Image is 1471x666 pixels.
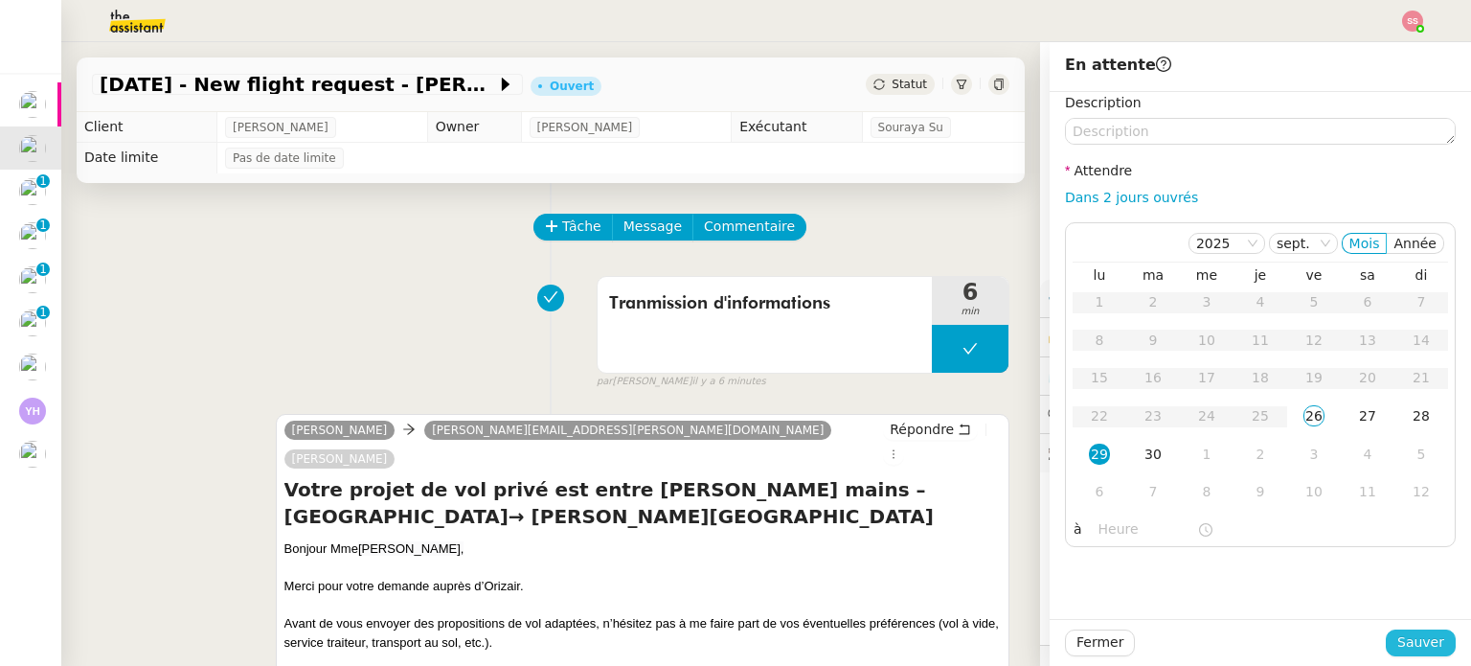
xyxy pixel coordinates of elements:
[1065,630,1135,656] button: Fermer
[1048,445,1294,460] span: 🕵️
[1393,236,1437,251] span: Année
[1143,481,1164,502] div: 7
[1394,398,1448,436] td: 28/09/2025
[932,281,1008,304] span: 6
[77,112,216,143] td: Client
[1126,436,1180,474] td: 30/09/2025
[1089,444,1110,465] div: 29
[1341,473,1394,512] td: 11/10/2025
[284,540,1001,559] div: Bonjour Mme
[19,354,46,380] img: users%2FCk7ZD5ubFNWivK6gJdIkoi2SB5d2%2Favatar%2F3f84dbb7-4157-4842-a987-fca65a8b7a9a
[1341,436,1394,474] td: 04/10/2025
[1277,234,1330,253] nz-select-item: sept.
[1394,266,1448,284] th: dim.
[19,398,46,425] img: svg
[1287,398,1341,436] td: 26/09/2025
[233,118,328,137] span: [PERSON_NAME]
[1048,406,1170,422] span: 💬
[77,143,216,173] td: Date limite
[39,218,47,236] p: 1
[39,263,47,280] p: 1
[612,214,693,241] button: Message
[1287,473,1341,512] td: 10/10/2025
[1065,190,1198,205] a: Dans 2 jours ouvrés
[1394,436,1448,474] td: 05/10/2025
[1073,266,1126,284] th: lun.
[36,263,50,276] nz-badge-sup: 1
[692,374,766,390] span: il y a 6 minutes
[890,420,954,439] span: Répondre
[883,419,978,440] button: Répondre
[1411,405,1432,426] div: 28
[284,579,524,593] span: Merci pour votre demande auprès d’Orizair.
[1386,630,1456,656] button: Sauver
[1411,444,1432,465] div: 5
[533,214,613,241] button: Tâche
[1143,444,1164,465] div: 30
[19,310,46,336] img: users%2FLK22qrMMfbft3m7ot3tU7x4dNw03%2Favatar%2Fdef871fd-89c7-41f9-84a6-65c814c6ac6f
[1180,436,1233,474] td: 01/10/2025
[1357,481,1378,502] div: 11
[1065,56,1171,74] span: En attente
[36,174,50,188] nz-badge-sup: 1
[704,216,795,238] span: Commentaire
[878,118,943,137] span: Souraya Su
[1089,481,1110,502] div: 6
[358,541,464,556] span: [PERSON_NAME],
[1126,266,1180,284] th: mar.
[1287,266,1341,284] th: ven.
[892,78,927,91] span: Statut
[284,476,1001,530] h4: Votre projet de vol privé est entre [PERSON_NAME] mains – [GEOGRAPHIC_DATA]→ [PERSON_NAME][GEOGRA...
[1303,444,1324,465] div: 3
[732,112,862,143] td: Exécutant
[597,374,613,390] span: par
[1074,518,1082,540] span: à
[609,289,920,318] span: Tranmission d'informations
[1126,473,1180,512] td: 07/10/2025
[233,149,336,168] span: Pas de date limite
[19,178,46,205] img: users%2FC9SBsJ0duuaSgpQFj5LgoEX8n0o2%2Favatar%2Fec9d51b8-9413-4189-adfb-7be4d8c96a3c
[39,306,47,323] p: 1
[1303,481,1324,502] div: 10
[1233,436,1287,474] td: 02/10/2025
[284,616,999,650] span: Avant de vous envoyer des propositions de vol adaptées, n’hésitez pas à me faire part de vos éven...
[1196,234,1257,253] nz-select-item: 2025
[1048,326,1172,348] span: 🔐
[562,216,601,238] span: Tâche
[1073,436,1126,474] td: 29/09/2025
[1065,163,1132,178] label: Attendre
[1180,266,1233,284] th: mer.
[932,304,1008,320] span: min
[1098,518,1197,540] input: Heure
[1250,444,1271,465] div: 2
[1040,434,1471,471] div: 🕵️Autres demandes en cours 15
[1394,473,1448,512] td: 12/10/2025
[1196,444,1217,465] div: 1
[427,112,521,143] td: Owner
[100,75,496,94] span: [DATE] - New flight request - [PERSON_NAME]
[1250,481,1271,502] div: 9
[1040,357,1471,395] div: ⏲️Tâches 6:15
[1233,266,1287,284] th: jeu.
[1397,632,1444,654] span: Sauver
[537,118,633,137] span: [PERSON_NAME]
[1357,444,1378,465] div: 4
[1073,473,1126,512] td: 06/10/2025
[1341,398,1394,436] td: 27/09/2025
[19,266,46,293] img: users%2FC9SBsJ0duuaSgpQFj5LgoEX8n0o2%2Favatar%2Fec9d51b8-9413-4189-adfb-7be4d8c96a3c
[1402,11,1423,32] img: svg
[1048,287,1147,310] span: ⚙️
[1048,368,1180,383] span: ⏲️
[1040,396,1471,433] div: 💬Commentaires
[1040,280,1471,317] div: ⚙️Procédures
[1040,318,1471,356] div: 🔐Données client
[623,216,682,238] span: Message
[1065,95,1142,110] label: Description
[597,374,766,390] small: [PERSON_NAME]
[1196,481,1217,502] div: 8
[1411,481,1432,502] div: 12
[284,450,396,468] a: [PERSON_NAME]
[36,306,50,319] nz-badge-sup: 1
[19,135,46,162] img: users%2FC9SBsJ0duuaSgpQFj5LgoEX8n0o2%2Favatar%2Fec9d51b8-9413-4189-adfb-7be4d8c96a3c
[284,422,396,439] a: [PERSON_NAME]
